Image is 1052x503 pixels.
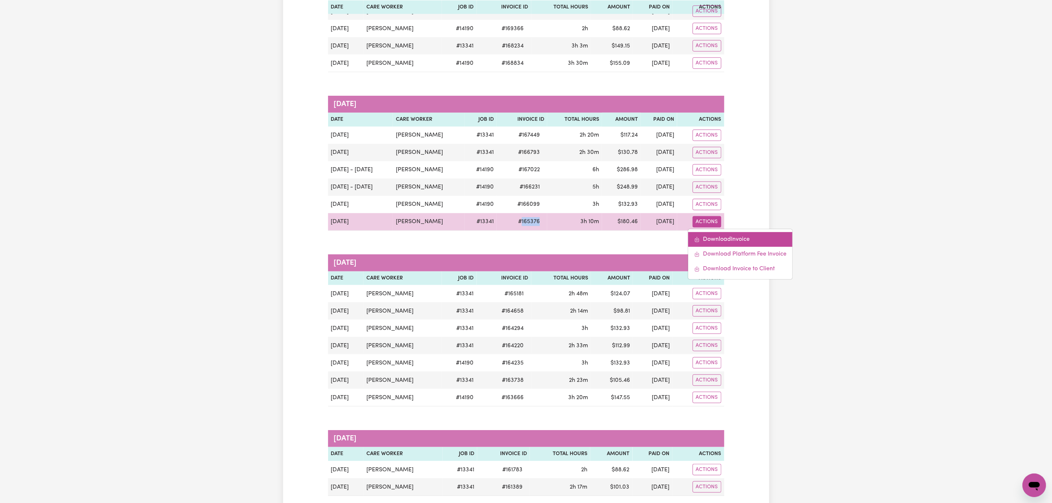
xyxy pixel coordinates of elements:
[641,144,677,161] td: [DATE]
[363,320,442,337] td: [PERSON_NAME]
[579,150,599,155] span: 2 hours 30 minutes
[328,213,393,231] td: [DATE]
[443,478,477,496] td: # 13341
[693,57,721,69] button: Actions
[641,113,677,127] th: Paid On
[688,232,792,247] a: Download invoice #165376
[363,37,442,54] td: [PERSON_NAME]
[328,37,363,54] td: [DATE]
[547,113,602,127] th: Total Hours
[592,201,599,207] span: 3 hours
[602,196,640,213] td: $ 132.93
[514,217,544,226] span: # 165376
[497,113,547,127] th: Invoice ID
[580,219,599,225] span: 3 hours 10 minutes
[393,179,465,196] td: [PERSON_NAME]
[465,196,497,213] td: # 14190
[581,467,587,473] span: 2 hours
[569,343,588,349] span: 2 hours 33 minutes
[477,271,531,285] th: Invoice ID
[442,302,477,320] td: # 13341
[633,372,673,389] td: [DATE]
[363,20,442,37] td: [PERSON_NAME]
[498,359,528,367] span: # 164235
[363,478,443,496] td: [PERSON_NAME]
[328,430,724,447] caption: [DATE]
[363,372,442,389] td: [PERSON_NAME]
[591,20,633,37] td: $ 88.62
[465,127,497,144] td: # 13341
[633,478,673,496] td: [DATE]
[442,389,477,407] td: # 14190
[633,285,673,302] td: [DATE]
[592,167,599,173] span: 6 hours
[582,26,588,32] span: 2 hours
[328,127,393,144] td: [DATE]
[633,54,673,72] td: [DATE]
[442,271,477,285] th: Job ID
[328,179,393,196] td: [DATE] - [DATE]
[591,37,633,54] td: $ 149.15
[602,127,640,144] td: $ 117.24
[602,179,640,196] td: $ 248.99
[673,271,724,285] th: Actions
[633,447,673,461] th: Paid On
[328,320,363,337] td: [DATE]
[693,182,721,193] button: Actions
[693,464,721,475] button: Actions
[568,395,588,401] span: 3 hours 20 minutes
[363,302,442,320] td: [PERSON_NAME]
[465,179,497,196] td: # 14190
[328,254,724,271] caption: [DATE]
[328,20,363,37] td: [DATE]
[602,161,640,179] td: $ 286.98
[363,271,442,285] th: Care Worker
[328,447,364,461] th: Date
[328,372,363,389] td: [DATE]
[568,8,588,14] span: 2 hours 30 minutes
[530,447,590,461] th: Total Hours
[442,354,477,372] td: # 14190
[633,389,673,407] td: [DATE]
[328,96,724,113] caption: [DATE]
[591,302,633,320] td: $ 98.81
[633,354,673,372] td: [DATE]
[633,37,673,54] td: [DATE]
[590,461,633,478] td: $ 88.62
[633,337,673,354] td: [DATE]
[569,291,588,297] span: 2 hours 48 minutes
[693,323,721,334] button: Actions
[442,337,477,354] td: # 13341
[641,161,677,179] td: [DATE]
[592,184,599,190] span: 5 hours
[363,337,442,354] td: [PERSON_NAME]
[569,377,588,383] span: 2 hours 23 minutes
[591,372,633,389] td: $ 105.46
[688,229,793,279] div: Actions
[693,199,721,210] button: Actions
[693,340,721,351] button: Actions
[497,393,528,402] span: # 163666
[693,305,721,317] button: Actions
[677,113,724,127] th: Actions
[513,200,544,209] span: # 166099
[693,164,721,176] button: Actions
[590,478,633,496] td: $ 101.03
[442,320,477,337] td: # 13341
[693,481,721,493] button: Actions
[442,54,477,72] td: # 14190
[497,59,528,68] span: # 168834
[328,144,393,161] td: [DATE]
[633,320,673,337] td: [DATE]
[693,374,721,386] button: Actions
[602,113,640,127] th: Amount
[498,376,528,385] span: # 163738
[693,288,721,299] button: Actions
[328,113,393,127] th: Date
[531,271,591,285] th: Total Hours
[393,127,465,144] td: [PERSON_NAME]
[571,43,588,49] span: 3 hours 3 minutes
[328,196,393,213] td: [DATE]
[568,60,588,66] span: 3 hours 30 minutes
[514,148,544,157] span: # 166793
